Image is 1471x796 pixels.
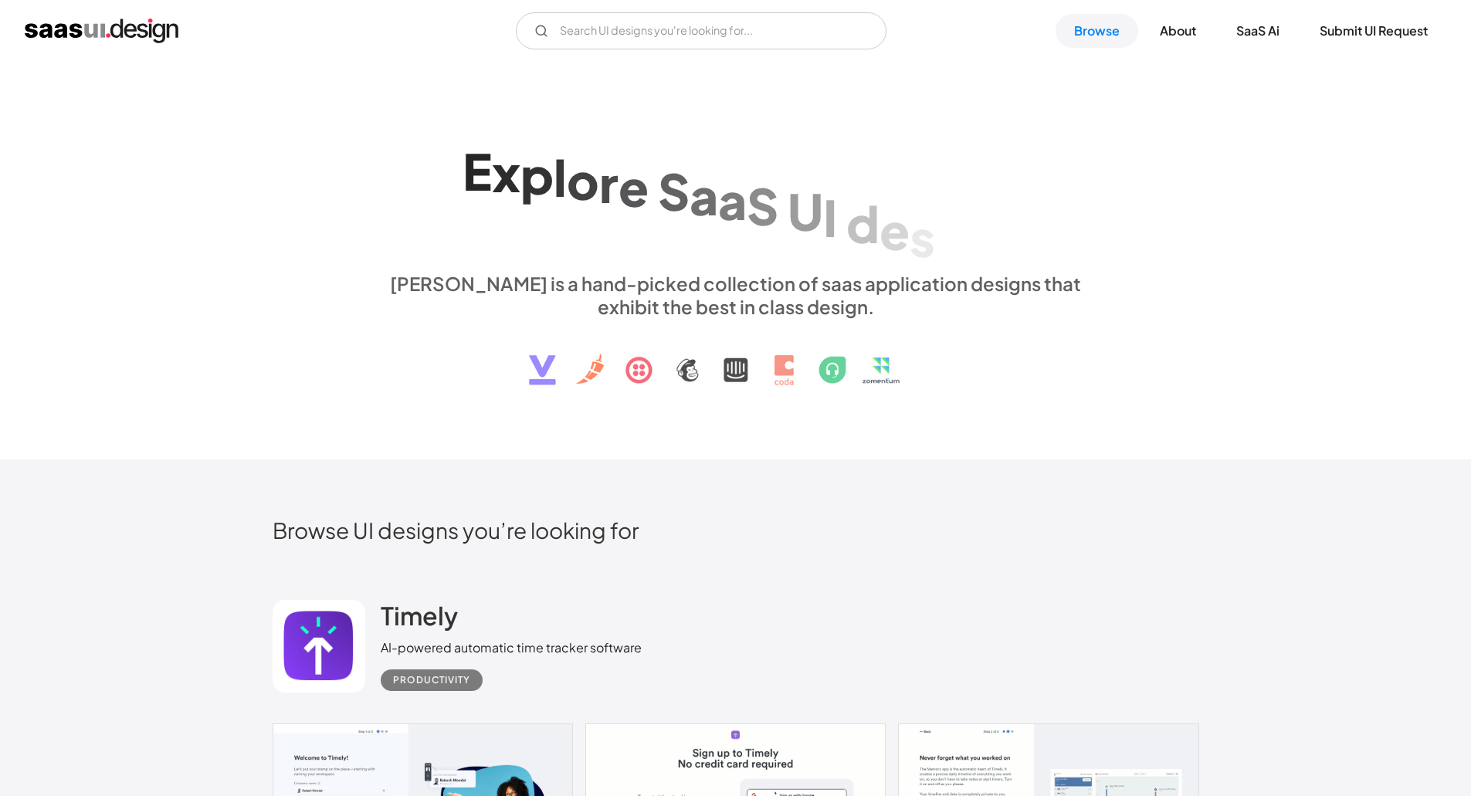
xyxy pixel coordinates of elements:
div: p [520,145,554,205]
a: home [25,19,178,43]
div: a [718,171,747,230]
div: S [747,176,778,235]
div: r [599,154,619,213]
h2: Browse UI designs you’re looking for [273,517,1199,544]
div: x [492,143,520,202]
h1: Explore SaaS UI design patterns & interactions. [381,138,1091,257]
div: a [690,166,718,225]
div: I [823,188,837,247]
div: d [846,194,880,253]
a: Timely [381,600,458,638]
a: About [1141,14,1215,48]
div: e [880,201,910,260]
div: s [910,208,935,267]
div: U [788,181,823,241]
form: Email Form [516,12,886,49]
div: e [619,158,649,217]
a: Browse [1056,14,1138,48]
h2: Timely [381,600,458,631]
div: E [463,141,492,201]
div: o [567,151,599,210]
div: Productivity [393,671,470,689]
a: SaaS Ai [1218,14,1298,48]
input: Search UI designs you're looking for... [516,12,886,49]
div: S [658,161,690,221]
div: [PERSON_NAME] is a hand-picked collection of saas application designs that exhibit the best in cl... [381,272,1091,318]
img: text, icon, saas logo [502,318,970,398]
div: AI-powered automatic time tracker software [381,638,642,657]
a: Submit UI Request [1301,14,1446,48]
div: l [554,147,567,207]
